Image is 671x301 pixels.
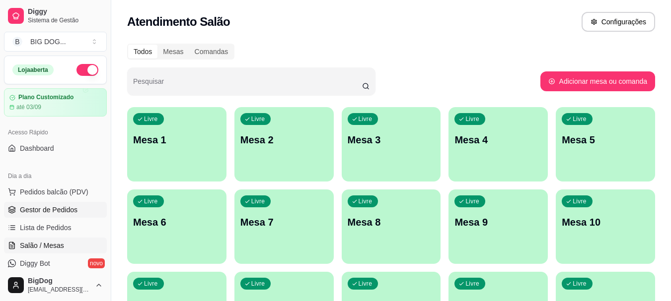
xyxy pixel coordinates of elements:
p: Livre [465,115,479,123]
p: Livre [251,280,265,288]
button: Select a team [4,32,107,52]
p: Livre [573,197,587,205]
p: Mesa 7 [240,215,328,229]
p: Livre [144,115,158,123]
span: Gestor de Pedidos [20,205,77,215]
span: Sistema de Gestão [28,16,103,24]
a: Dashboard [4,140,107,156]
span: B [12,37,22,47]
span: Lista de Pedidos [20,223,72,233]
div: Todos [128,45,157,59]
div: Acesso Rápido [4,124,107,140]
p: Livre [144,280,158,288]
span: Dashboard [20,143,54,153]
a: Diggy Botnovo [4,255,107,271]
span: Diggy Bot [20,258,50,268]
button: LivreMesa 8 [342,189,441,264]
p: Livre [251,197,265,205]
span: Salão / Mesas [20,241,64,250]
button: LivreMesa 9 [448,189,548,264]
a: Salão / Mesas [4,238,107,253]
button: BigDog[EMAIL_ADDRESS][DOMAIN_NAME] [4,273,107,297]
p: Livre [359,280,373,288]
span: BigDog [28,277,91,286]
div: Loja aberta [12,64,54,75]
button: Alterar Status [76,64,98,76]
a: Lista de Pedidos [4,220,107,236]
p: Livre [465,280,479,288]
p: Mesa 10 [562,215,649,229]
button: LivreMesa 1 [127,107,226,181]
p: Mesa 9 [454,215,542,229]
p: Livre [144,197,158,205]
p: Livre [465,197,479,205]
p: Mesa 1 [133,133,221,147]
button: LivreMesa 7 [234,189,334,264]
div: Dia a dia [4,168,107,184]
button: LivreMesa 6 [127,189,226,264]
p: Mesa 2 [240,133,328,147]
button: Pedidos balcão (PDV) [4,184,107,200]
button: Adicionar mesa ou comanda [540,71,655,91]
input: Pesquisar [133,80,362,90]
p: Mesa 5 [562,133,649,147]
article: Plano Customizado [18,94,74,101]
button: Configurações [582,12,655,32]
article: até 03/09 [16,103,41,111]
span: Pedidos balcão (PDV) [20,187,88,197]
p: Livre [359,197,373,205]
div: BIG DOG ... [30,37,66,47]
p: Livre [251,115,265,123]
div: Mesas [157,45,189,59]
button: LivreMesa 5 [556,107,655,181]
p: Mesa 6 [133,215,221,229]
p: Mesa 8 [348,215,435,229]
button: LivreMesa 10 [556,189,655,264]
button: LivreMesa 4 [448,107,548,181]
a: Gestor de Pedidos [4,202,107,218]
p: Livre [359,115,373,123]
span: [EMAIL_ADDRESS][DOMAIN_NAME] [28,286,91,294]
div: Comandas [189,45,234,59]
span: Diggy [28,7,103,16]
p: Mesa 4 [454,133,542,147]
p: Livre [573,280,587,288]
button: LivreMesa 2 [234,107,334,181]
a: DiggySistema de Gestão [4,4,107,28]
a: Plano Customizadoaté 03/09 [4,88,107,117]
button: LivreMesa 3 [342,107,441,181]
h2: Atendimento Salão [127,14,230,30]
p: Livre [573,115,587,123]
p: Mesa 3 [348,133,435,147]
